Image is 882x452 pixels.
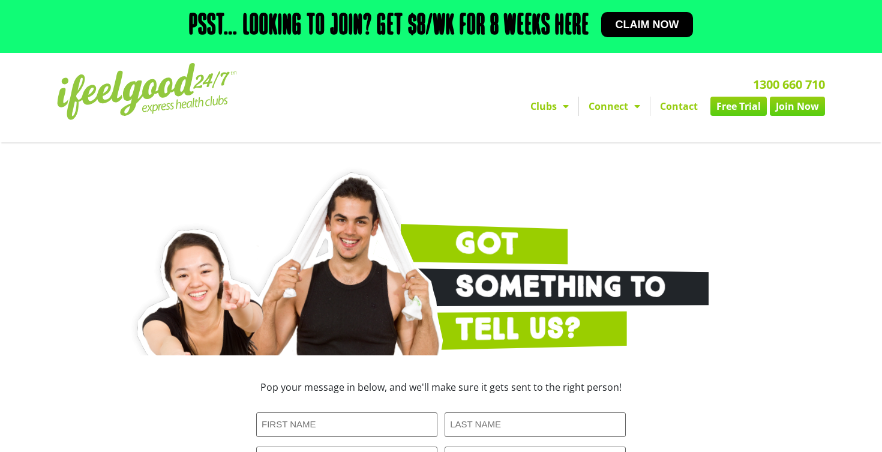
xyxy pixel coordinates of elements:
span: Claim now [616,19,679,30]
a: Free Trial [710,97,767,116]
a: Contact [650,97,707,116]
a: Join Now [770,97,825,116]
input: LAST NAME [445,412,626,437]
h3: Pop your message in below, and we'll make sure it gets sent to the right person! [177,382,705,392]
input: FIRST NAME [256,412,437,437]
a: Clubs [521,97,578,116]
nav: Menu [330,97,825,116]
h2: Psst… Looking to join? Get $8/wk for 8 weeks here [189,12,589,41]
a: 1300 660 710 [753,76,825,92]
a: Claim now [601,12,694,37]
a: Connect [579,97,650,116]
